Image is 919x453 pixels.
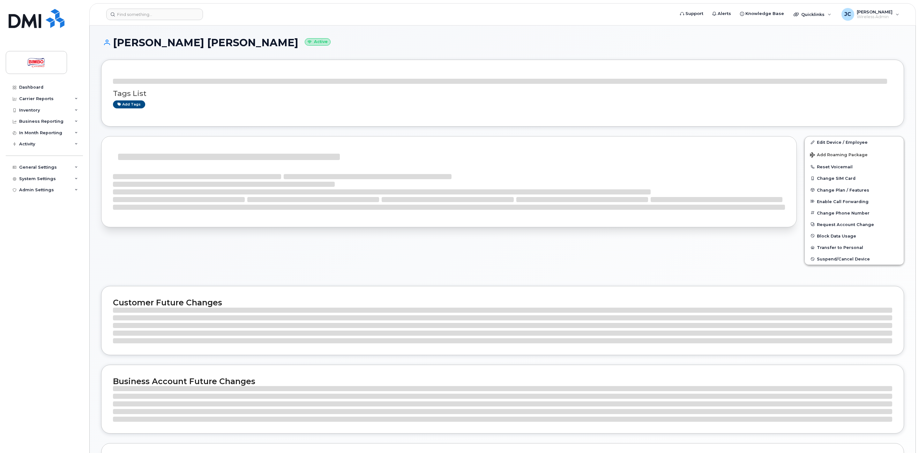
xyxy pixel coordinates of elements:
button: Change Phone Number [805,207,904,219]
h2: Business Account Future Changes [113,376,892,386]
button: Change SIM Card [805,172,904,184]
button: Change Plan / Features [805,184,904,196]
span: Change Plan / Features [817,187,869,192]
button: Enable Call Forwarding [805,196,904,207]
a: Edit Device / Employee [805,136,904,148]
h1: [PERSON_NAME] [PERSON_NAME] [101,37,904,48]
span: Enable Call Forwarding [817,199,869,204]
button: Request Account Change [805,219,904,230]
small: Active [305,38,331,46]
button: Reset Voicemail [805,161,904,172]
button: Block Data Usage [805,230,904,242]
button: Suspend/Cancel Device [805,253,904,265]
button: Add Roaming Package [805,148,904,161]
span: Suspend/Cancel Device [817,257,870,261]
span: Add Roaming Package [810,152,868,158]
h3: Tags List [113,90,892,98]
a: Add tags [113,100,145,108]
h2: Customer Future Changes [113,298,892,307]
button: Transfer to Personal [805,242,904,253]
